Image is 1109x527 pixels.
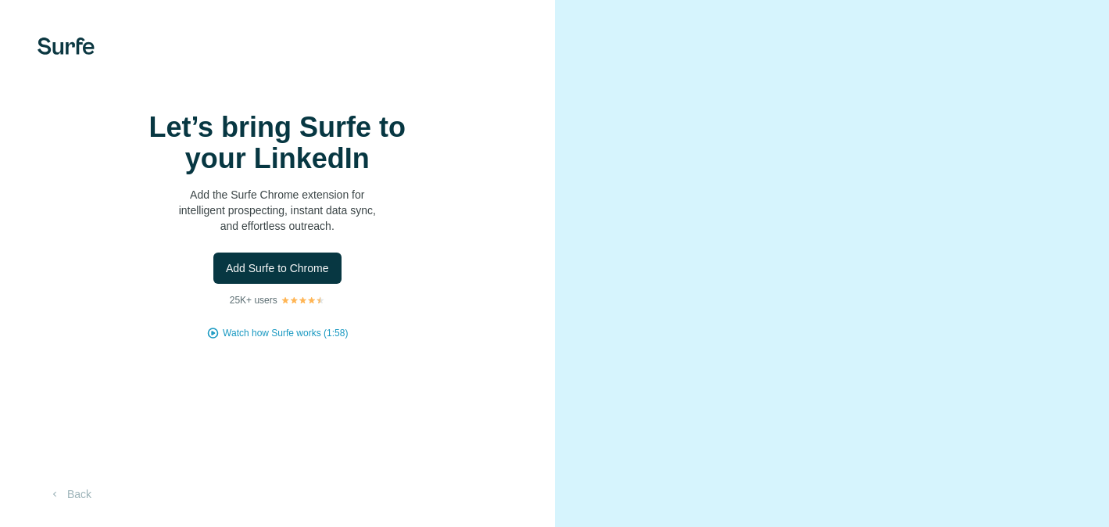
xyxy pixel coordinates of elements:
img: Rating Stars [281,296,325,305]
button: Back [38,480,102,508]
img: Surfe's logo [38,38,95,55]
span: Add Surfe to Chrome [226,260,329,276]
button: Watch how Surfe works (1:58) [223,326,348,340]
p: Add the Surfe Chrome extension for intelligent prospecting, instant data sync, and effortless out... [121,187,434,234]
button: Add Surfe to Chrome [213,253,342,284]
p: 25K+ users [230,293,277,307]
h1: Let’s bring Surfe to your LinkedIn [121,112,434,174]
